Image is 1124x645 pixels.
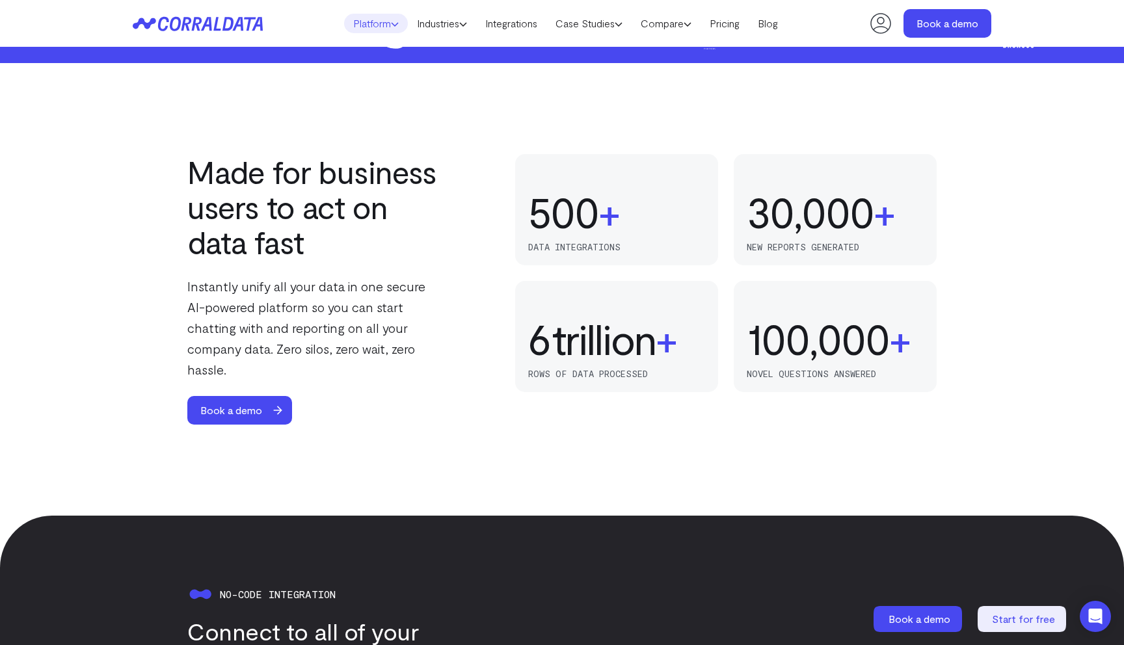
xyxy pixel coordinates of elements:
a: Book a demo [874,606,965,632]
div: 30,000 [747,189,874,235]
p: data integrations [528,242,705,252]
div: Open Intercom Messenger [1080,601,1111,632]
span: + [889,315,911,362]
a: Integrations [476,14,546,33]
div: 6 [528,315,552,362]
p: rows of data processed [528,369,705,379]
p: Instantly unify all your data in one secure AI-powered platform so you can start chatting with an... [187,276,445,380]
a: Book a demo [187,396,304,425]
p: new reports generated [747,242,924,252]
span: No-code integration [220,588,336,600]
span: Start for free [992,612,1055,625]
a: Pricing [701,14,749,33]
span: Book a demo [187,396,275,425]
a: Book a demo [903,9,991,38]
div: 100,000 [747,315,889,362]
a: Start for free [978,606,1069,632]
a: Blog [749,14,787,33]
p: novel questions answered [747,369,924,379]
h2: Made for business users to act on data fast [187,154,445,259]
span: + [598,189,620,235]
a: Platform [344,14,408,33]
div: 500 [528,189,598,235]
a: Industries [408,14,476,33]
a: Compare [632,14,701,33]
span: + [874,189,895,235]
a: Case Studies [546,14,632,33]
span: trillion [552,315,656,362]
span: + [656,315,677,362]
span: Book a demo [889,612,950,625]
